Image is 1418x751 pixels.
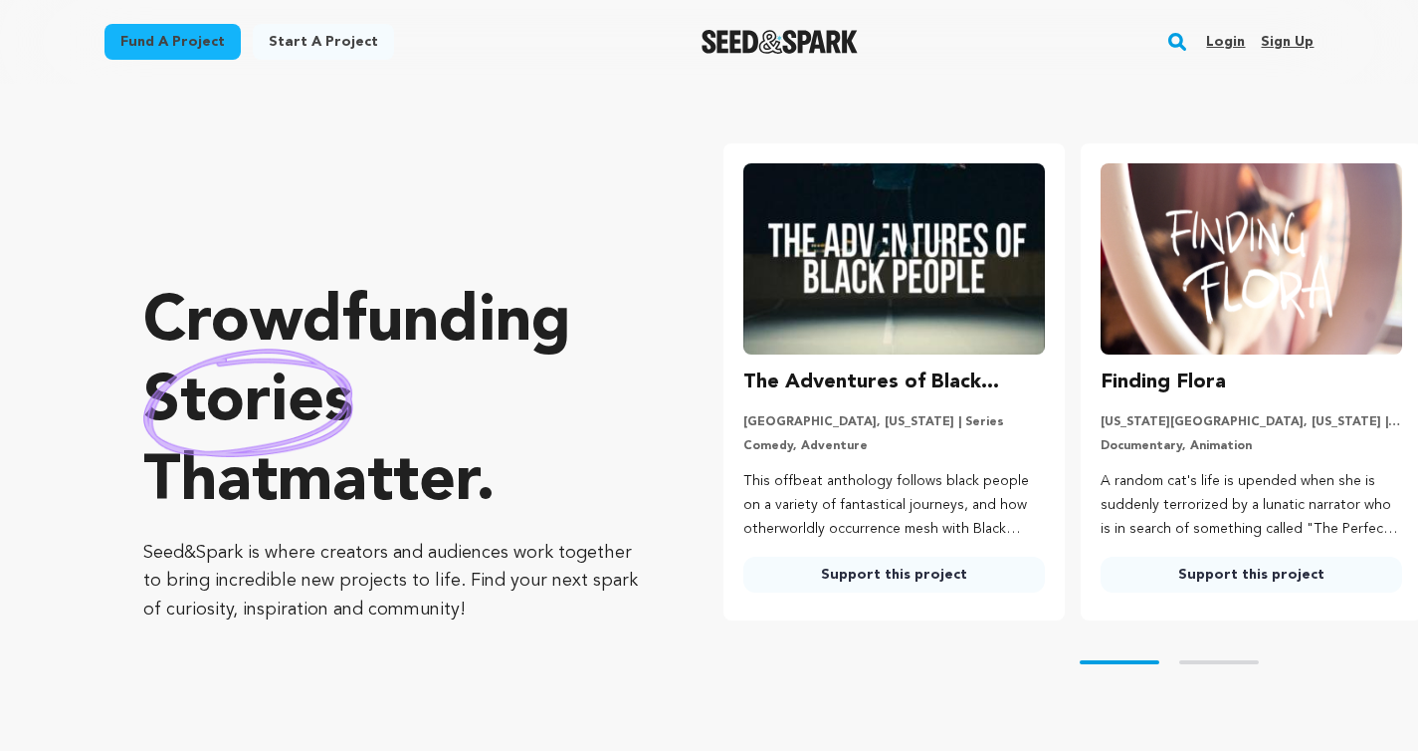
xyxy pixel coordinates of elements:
[1206,26,1245,58] a: Login
[743,470,1045,541] p: This offbeat anthology follows black people on a variety of fantastical journeys, and how otherwo...
[1101,557,1402,593] a: Support this project
[702,30,858,54] a: Seed&Spark Homepage
[702,30,858,54] img: Seed&Spark Logo Dark Mode
[143,349,353,457] img: hand sketched image
[743,367,1045,398] h3: The Adventures of Black People
[104,24,241,60] a: Fund a project
[1101,163,1402,355] img: Finding Flora image
[143,539,644,625] p: Seed&Spark is where creators and audiences work together to bring incredible new projects to life...
[1101,438,1402,454] p: Documentary, Animation
[743,163,1045,355] img: The Adventures of Black People image
[743,557,1045,593] a: Support this project
[743,438,1045,454] p: Comedy, Adventure
[1261,26,1314,58] a: Sign up
[143,284,644,523] p: Crowdfunding that .
[1101,367,1226,398] h3: Finding Flora
[1101,470,1402,541] p: A random cat's life is upended when she is suddenly terrorized by a lunatic narrator who is in se...
[743,414,1045,430] p: [GEOGRAPHIC_DATA], [US_STATE] | Series
[253,24,394,60] a: Start a project
[1101,414,1402,430] p: [US_STATE][GEOGRAPHIC_DATA], [US_STATE] | Film Short
[278,451,476,515] span: matter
